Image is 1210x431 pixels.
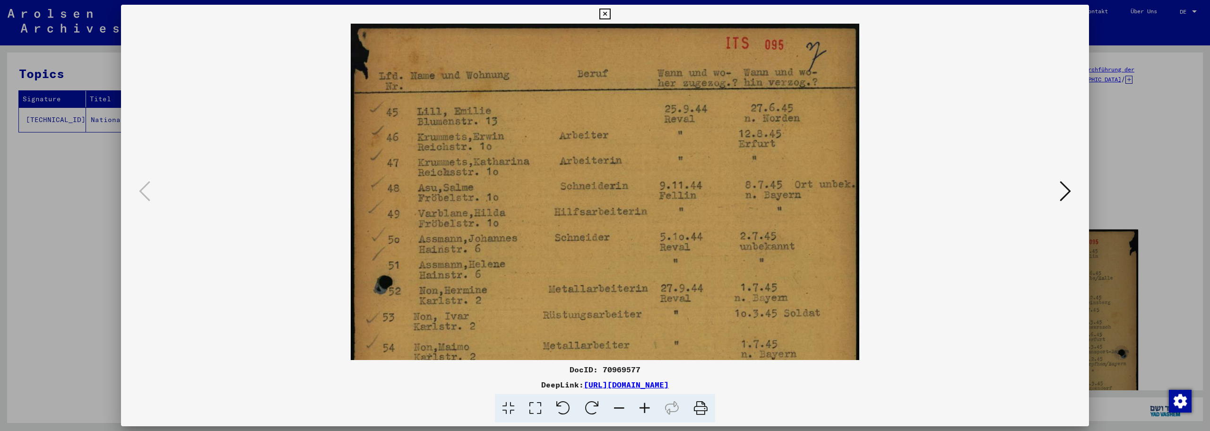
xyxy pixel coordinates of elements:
a: [URL][DOMAIN_NAME] [584,380,669,389]
div: Zustimmung ändern [1168,389,1191,412]
div: DocID: 70969577 [121,364,1089,375]
img: Zustimmung ändern [1169,390,1192,413]
div: DeepLink: [121,379,1089,390]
